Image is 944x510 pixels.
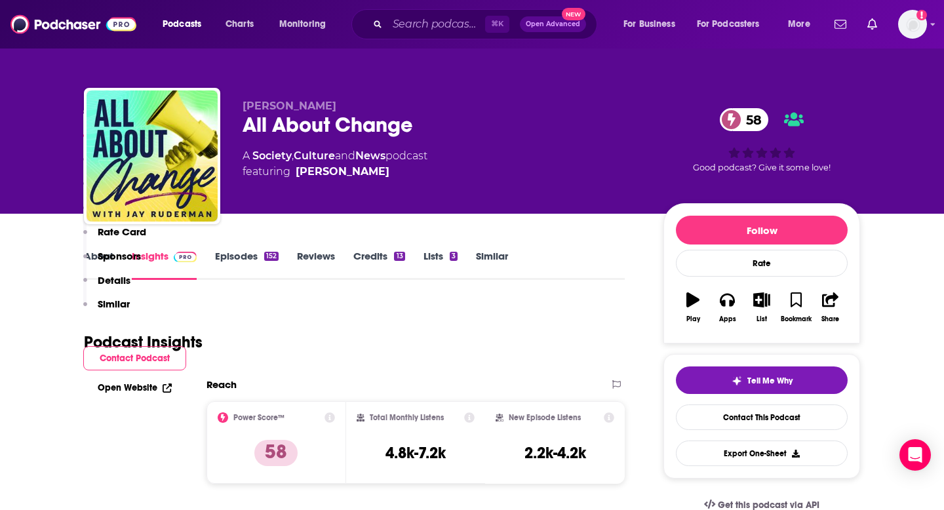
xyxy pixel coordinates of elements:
[779,284,813,331] button: Bookmark
[614,14,692,35] button: open menu
[294,149,335,162] a: Culture
[292,149,294,162] span: ,
[676,216,848,245] button: Follow
[297,250,335,280] a: Reviews
[243,148,427,180] div: A podcast
[747,376,793,386] span: Tell Me Why
[676,441,848,466] button: Export One-Sheet
[697,15,760,33] span: For Podcasters
[526,21,580,28] span: Open Advanced
[898,10,927,39] img: User Profile
[898,10,927,39] button: Show profile menu
[719,315,736,323] div: Apps
[370,413,444,422] h2: Total Monthly Listens
[676,404,848,430] a: Contact This Podcast
[153,14,218,35] button: open menu
[355,149,385,162] a: News
[83,250,141,274] button: Sponsors
[476,250,508,280] a: Similar
[862,13,882,35] a: Show notifications dropdown
[83,298,130,322] button: Similar
[252,149,292,162] a: Society
[387,14,485,35] input: Search podcasts, credits, & more...
[270,14,343,35] button: open menu
[226,15,254,33] span: Charts
[243,100,336,112] span: [PERSON_NAME]
[676,284,710,331] button: Play
[916,10,927,20] svg: Add a profile image
[788,15,810,33] span: More
[87,90,218,222] img: All About Change
[364,9,610,39] div: Search podcasts, credits, & more...
[686,315,700,323] div: Play
[899,439,931,471] div: Open Intercom Messenger
[98,274,130,286] p: Details
[733,108,768,131] span: 58
[814,284,848,331] button: Share
[450,252,458,261] div: 3
[520,16,586,32] button: Open AdvancedNew
[254,440,298,466] p: 58
[243,164,427,180] span: featuring
[98,298,130,310] p: Similar
[732,376,742,386] img: tell me why sparkle
[779,14,827,35] button: open menu
[829,13,852,35] a: Show notifications dropdown
[264,252,279,261] div: 152
[385,443,446,463] h3: 4.8k-7.2k
[821,315,839,323] div: Share
[663,100,860,181] div: 58Good podcast? Give it some love!
[898,10,927,39] span: Logged in as megcassidy
[562,8,585,20] span: New
[394,252,404,261] div: 13
[485,16,509,33] span: ⌘ K
[676,250,848,277] div: Rate
[757,315,767,323] div: List
[745,284,779,331] button: List
[10,12,136,37] img: Podchaser - Follow, Share and Rate Podcasts
[206,378,237,391] h2: Reach
[83,346,186,370] button: Contact Podcast
[217,14,262,35] a: Charts
[296,164,389,180] a: Jay Ruderman
[353,250,404,280] a: Credits13
[688,14,779,35] button: open menu
[710,284,744,331] button: Apps
[720,108,768,131] a: 58
[83,274,130,298] button: Details
[163,15,201,33] span: Podcasts
[623,15,675,33] span: For Business
[98,250,141,262] p: Sponsors
[693,163,831,172] span: Good podcast? Give it some love!
[781,315,812,323] div: Bookmark
[215,250,279,280] a: Episodes152
[676,366,848,394] button: tell me why sparkleTell Me Why
[509,413,581,422] h2: New Episode Listens
[423,250,458,280] a: Lists3
[279,15,326,33] span: Monitoring
[98,382,172,393] a: Open Website
[233,413,285,422] h2: Power Score™
[335,149,355,162] span: and
[524,443,586,463] h3: 2.2k-4.2k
